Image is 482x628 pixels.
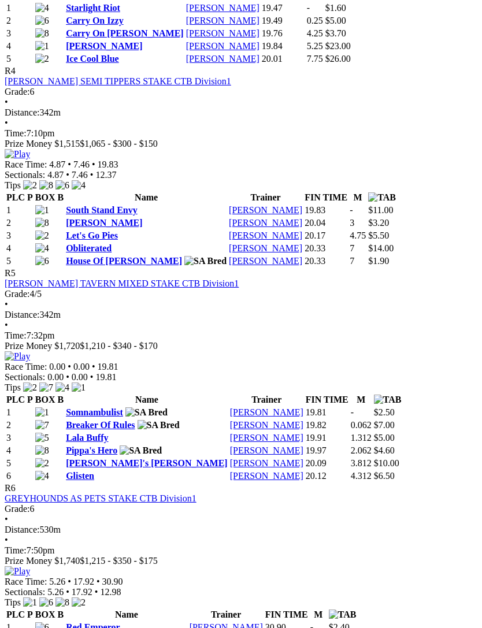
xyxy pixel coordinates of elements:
img: 8 [39,180,53,191]
td: 1 [6,407,34,418]
td: 20.01 [261,53,305,65]
span: P [27,395,33,404]
text: 7.75 [307,54,323,64]
span: $1,065 - $300 - $150 [80,139,158,148]
td: 20.04 [304,217,348,229]
div: 6 [5,504,477,514]
a: Glisten [66,471,94,481]
th: FIN TIME [265,609,309,620]
a: Carry On Izzy [66,16,124,25]
img: 1 [35,205,49,215]
a: [PERSON_NAME] [230,420,303,430]
span: $1.90 [368,256,389,266]
th: Trainer [229,394,304,406]
td: 20.09 [305,458,349,469]
th: M [349,192,366,203]
td: 20.17 [304,230,348,241]
td: 4 [6,243,34,254]
div: 7:32pm [5,330,477,341]
span: Tips [5,597,21,607]
img: 2 [35,458,49,469]
td: 20.33 [304,243,348,254]
img: 1 [72,382,86,393]
span: Grade: [5,289,30,299]
span: • [68,577,71,586]
th: FIN TIME [305,394,349,406]
span: • [5,118,8,128]
td: 19.76 [261,28,305,39]
img: 1 [35,41,49,51]
img: Play [5,566,30,577]
span: • [92,362,95,371]
span: 19.83 [98,159,118,169]
span: 0.00 [72,372,88,382]
span: Sectionals: [5,170,45,180]
img: 2 [35,54,49,64]
text: 3.812 [351,458,372,468]
text: 7 [350,256,354,266]
a: [PERSON_NAME] [229,218,302,228]
th: FIN TIME [304,192,348,203]
span: $14.00 [368,243,394,253]
div: Prize Money $1,740 [5,556,477,566]
td: 5 [6,53,34,65]
a: [PERSON_NAME] [186,3,259,13]
th: Name [65,394,228,406]
img: 4 [35,471,49,481]
img: 7 [35,420,49,430]
span: B [57,192,64,202]
a: Breaker Of Rules [66,420,135,430]
text: 7 [350,243,354,253]
span: 19.81 [95,372,116,382]
td: 2 [6,419,34,431]
span: Time: [5,128,27,138]
span: Tips [5,180,21,190]
span: R6 [5,483,16,493]
span: Distance: [5,310,39,319]
span: $1,210 - $340 - $170 [80,341,158,351]
span: 4.87 [49,159,65,169]
img: Play [5,351,30,362]
img: 1 [35,407,49,418]
td: 19.47 [261,2,305,14]
img: 4 [55,382,69,393]
td: 3 [6,230,34,241]
span: $23.00 [325,41,351,51]
span: Race Time: [5,577,47,586]
td: 6 [6,470,34,482]
td: 3 [6,432,34,444]
th: Trainer [228,192,303,203]
a: [PERSON_NAME] [229,231,302,240]
img: 2 [35,231,49,241]
span: BOX [35,395,55,404]
th: Name [65,609,188,620]
span: Grade: [5,87,30,96]
span: • [5,97,8,107]
span: 5.26 [49,577,65,586]
span: 0.00 [73,362,90,371]
span: • [92,159,95,169]
span: • [68,159,71,169]
img: 8 [35,218,49,228]
a: South Stand Envy [66,205,138,215]
a: [PERSON_NAME] [229,256,302,266]
a: [PERSON_NAME] SEMI TIPPERS STAKE CTB Division1 [5,76,231,86]
text: - [350,205,353,215]
img: TAB [329,610,357,620]
span: BOX [35,192,55,202]
img: SA Bred [120,445,162,456]
span: 0.00 [49,362,65,371]
div: 7:50pm [5,545,477,556]
span: • [5,535,8,545]
span: 5.26 [47,587,64,597]
span: Race Time: [5,159,47,169]
a: [PERSON_NAME] [186,54,259,64]
span: 0.00 [47,372,64,382]
text: 0.062 [351,420,372,430]
span: Race Time: [5,362,47,371]
text: 4.75 [350,231,366,240]
td: 2 [6,217,34,229]
td: 19.83 [304,205,348,216]
img: 6 [35,256,49,266]
th: Name [65,192,227,203]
